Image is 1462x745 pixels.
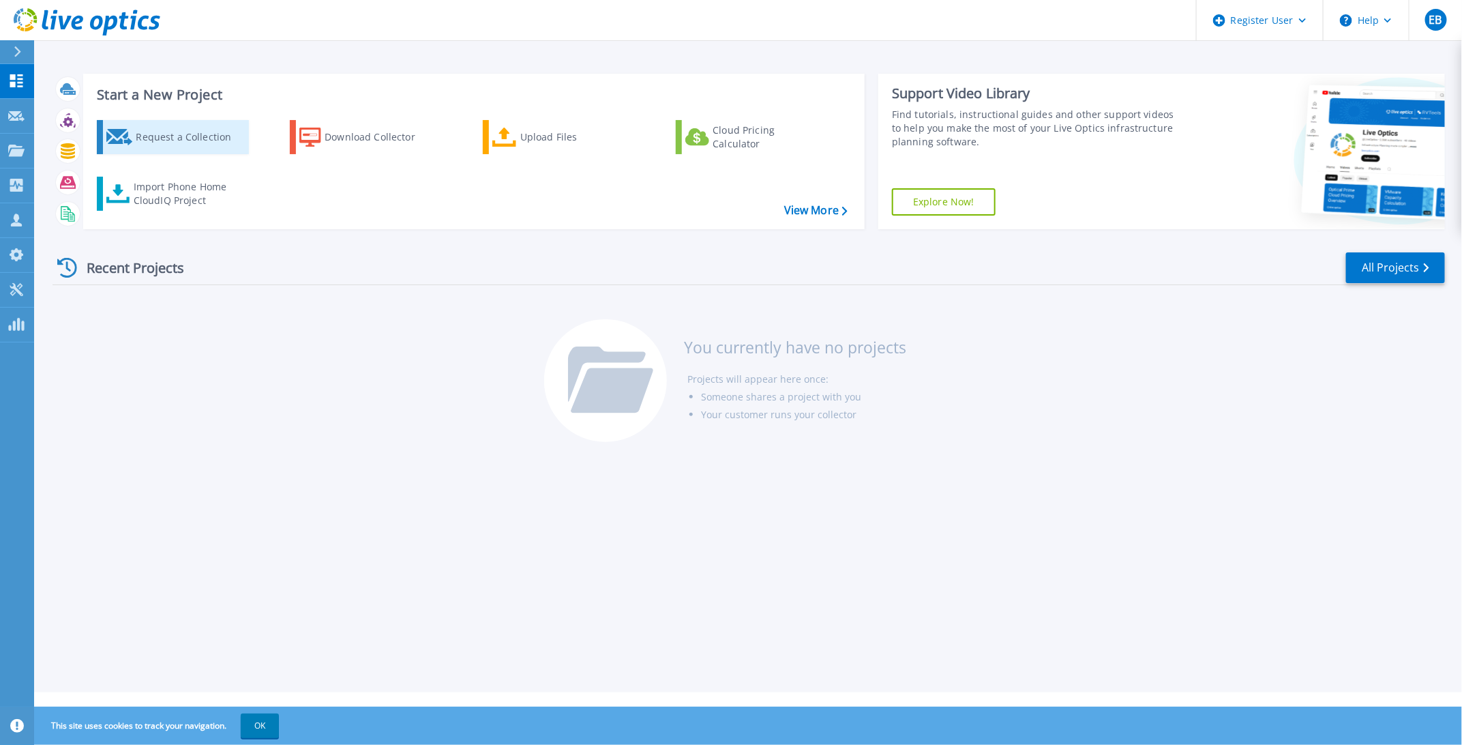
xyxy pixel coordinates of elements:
[684,340,906,355] h3: You currently have no projects
[97,87,847,102] h3: Start a New Project
[676,120,828,154] a: Cloud Pricing Calculator
[892,108,1182,149] div: Find tutorials, instructional guides and other support videos to help you make the most of your L...
[53,251,203,284] div: Recent Projects
[520,123,629,151] div: Upload Files
[325,123,434,151] div: Download Collector
[136,123,245,151] div: Request a Collection
[1346,252,1445,283] a: All Projects
[483,120,635,154] a: Upload Files
[38,714,279,738] span: This site uses cookies to track your navigation.
[687,370,906,388] li: Projects will appear here once:
[784,204,848,217] a: View More
[713,123,822,151] div: Cloud Pricing Calculator
[134,180,240,207] div: Import Phone Home CloudIQ Project
[892,85,1182,102] div: Support Video Library
[701,388,906,406] li: Someone shares a project with you
[892,188,996,216] a: Explore Now!
[97,120,249,154] a: Request a Collection
[241,714,279,738] button: OK
[1429,14,1442,25] span: EB
[290,120,442,154] a: Download Collector
[701,406,906,424] li: Your customer runs your collector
